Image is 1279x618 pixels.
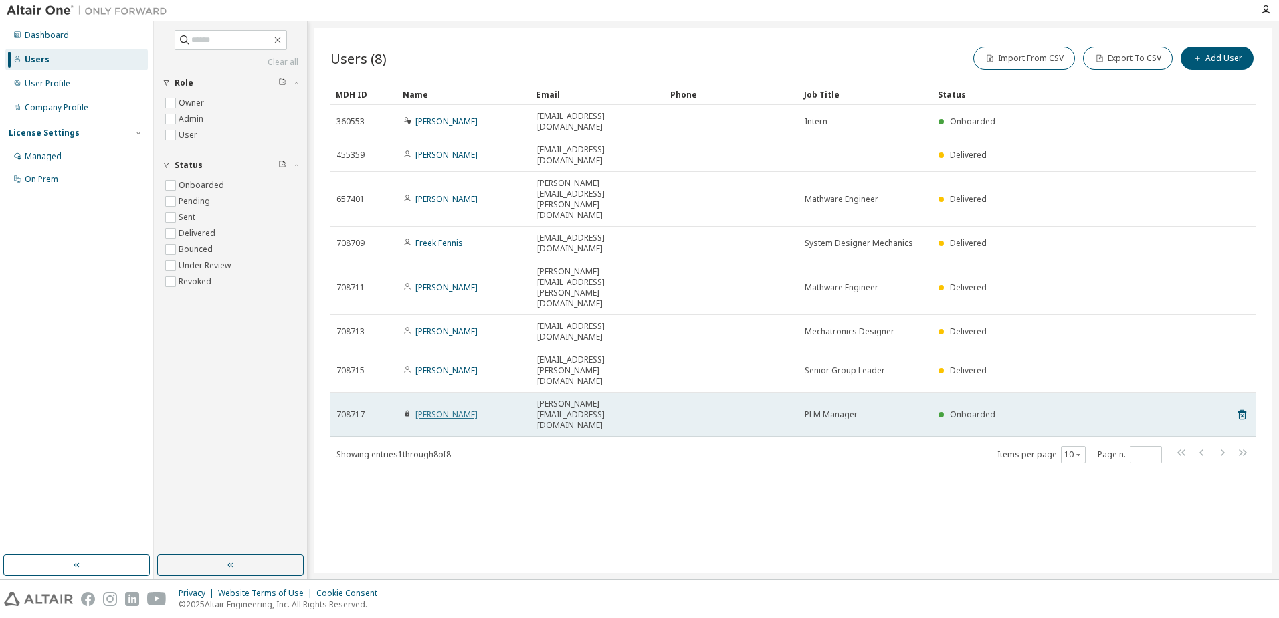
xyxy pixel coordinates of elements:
[805,282,878,293] span: Mathware Engineer
[330,49,387,68] span: Users (8)
[336,150,365,161] span: 455359
[415,193,478,205] a: [PERSON_NAME]
[805,194,878,205] span: Mathware Engineer
[804,84,927,105] div: Job Title
[179,225,218,241] label: Delivered
[179,95,207,111] label: Owner
[415,282,478,293] a: [PERSON_NAME]
[125,592,139,606] img: linkedin.svg
[25,151,62,162] div: Managed
[415,237,463,249] a: Freek Fennis
[316,588,385,599] div: Cookie Consent
[403,84,526,105] div: Name
[163,57,298,68] a: Clear all
[1098,446,1162,463] span: Page n.
[336,282,365,293] span: 708711
[537,399,659,431] span: [PERSON_NAME][EMAIL_ADDRESS][DOMAIN_NAME]
[218,588,316,599] div: Website Terms of Use
[175,78,193,88] span: Role
[415,149,478,161] a: [PERSON_NAME]
[950,282,987,293] span: Delivered
[997,446,1086,463] span: Items per page
[179,209,198,225] label: Sent
[950,326,987,337] span: Delivered
[1181,47,1254,70] button: Add User
[9,128,80,138] div: License Settings
[25,30,69,41] div: Dashboard
[537,354,659,387] span: [EMAIL_ADDRESS][PERSON_NAME][DOMAIN_NAME]
[537,178,659,221] span: [PERSON_NAME][EMAIL_ADDRESS][PERSON_NAME][DOMAIN_NAME]
[336,409,365,420] span: 708717
[415,116,478,127] a: [PERSON_NAME]
[278,160,286,171] span: Clear filter
[175,160,203,171] span: Status
[25,174,58,185] div: On Prem
[805,116,827,127] span: Intern
[81,592,95,606] img: facebook.svg
[950,237,987,249] span: Delivered
[179,257,233,274] label: Under Review
[336,449,451,460] span: Showing entries 1 through 8 of 8
[415,365,478,376] a: [PERSON_NAME]
[336,238,365,249] span: 708709
[147,592,167,606] img: youtube.svg
[336,116,365,127] span: 360553
[537,321,659,342] span: [EMAIL_ADDRESS][DOMAIN_NAME]
[805,409,858,420] span: PLM Manager
[7,4,174,17] img: Altair One
[805,365,885,376] span: Senior Group Leader
[4,592,73,606] img: altair_logo.svg
[938,84,1187,105] div: Status
[950,149,987,161] span: Delivered
[1064,449,1082,460] button: 10
[415,409,478,420] a: [PERSON_NAME]
[973,47,1075,70] button: Import From CSV
[336,365,365,376] span: 708715
[179,127,200,143] label: User
[537,233,659,254] span: [EMAIL_ADDRESS][DOMAIN_NAME]
[179,193,213,209] label: Pending
[805,326,894,337] span: Mechatronics Designer
[25,54,50,65] div: Users
[163,68,298,98] button: Role
[179,588,218,599] div: Privacy
[537,111,659,132] span: [EMAIL_ADDRESS][DOMAIN_NAME]
[415,326,478,337] a: [PERSON_NAME]
[163,150,298,180] button: Status
[537,144,659,166] span: [EMAIL_ADDRESS][DOMAIN_NAME]
[950,116,995,127] span: Onboarded
[536,84,660,105] div: Email
[179,241,215,257] label: Bounced
[179,111,206,127] label: Admin
[950,193,987,205] span: Delivered
[1083,47,1173,70] button: Export To CSV
[25,78,70,89] div: User Profile
[950,409,995,420] span: Onboarded
[670,84,793,105] div: Phone
[25,102,88,113] div: Company Profile
[805,238,913,249] span: System Designer Mechanics
[950,365,987,376] span: Delivered
[103,592,117,606] img: instagram.svg
[336,326,365,337] span: 708713
[537,266,659,309] span: [PERSON_NAME][EMAIL_ADDRESS][PERSON_NAME][DOMAIN_NAME]
[336,194,365,205] span: 657401
[278,78,286,88] span: Clear filter
[179,599,385,610] p: © 2025 Altair Engineering, Inc. All Rights Reserved.
[336,84,392,105] div: MDH ID
[179,274,214,290] label: Revoked
[179,177,227,193] label: Onboarded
